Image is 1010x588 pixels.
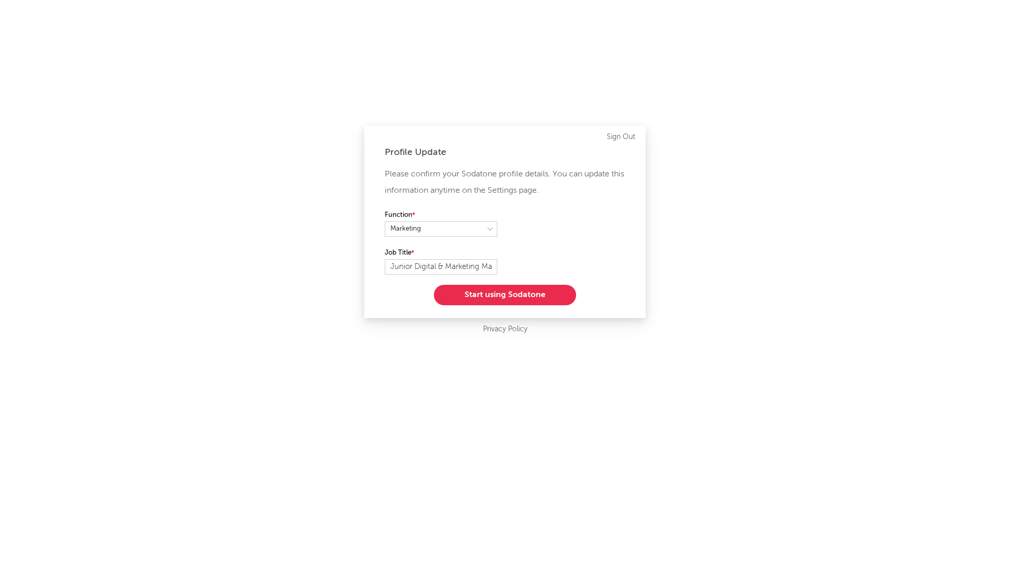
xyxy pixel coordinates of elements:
[385,247,497,259] label: Job Title
[385,209,497,221] label: Function
[483,323,528,336] a: Privacy Policy
[385,146,625,159] div: Profile Update
[385,166,625,199] p: Please confirm your Sodatone profile details. You can update this information anytime on the Sett...
[434,285,576,305] button: Start using Sodatone
[607,131,635,143] a: Sign Out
